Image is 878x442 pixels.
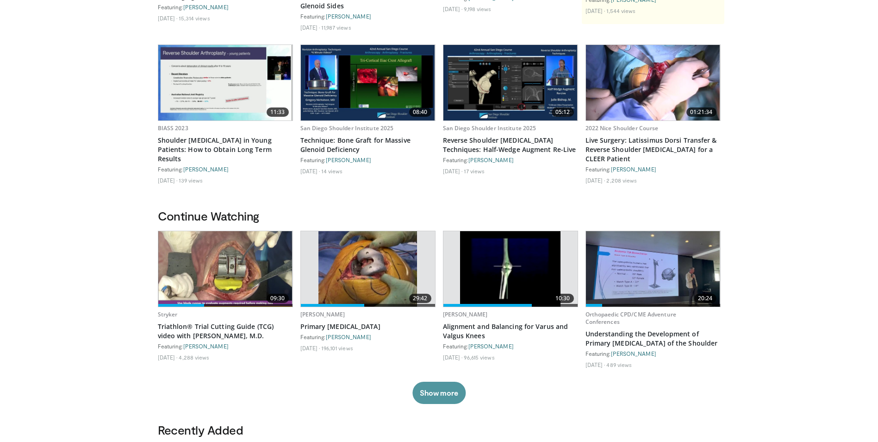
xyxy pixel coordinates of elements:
img: 1c9b9aeb-9611-4edb-beaf-b26b74143cc6.620x360_q85_upscale.jpg [586,45,720,120]
li: [DATE] [443,167,463,175]
img: 04ab4792-be95-4d15-abaa-61dd869f3458.620x360_q85_upscale.jpg [443,45,578,120]
a: Technique: Bone Graft for Massive Glenoid Deficiency [300,136,436,154]
h3: Continue Watching [158,208,721,223]
a: San Diego Shoulder Institute 2025 [443,124,536,132]
li: 9,198 views [464,5,491,13]
li: [DATE] [585,177,605,184]
a: 29:42 [301,231,435,307]
a: 09:30 [158,231,293,307]
li: [DATE] [158,14,178,22]
a: [PERSON_NAME] [326,334,371,340]
a: Live Surgery: Latissimus Dorsi Transfer & Reverse Shoulder [MEDICAL_DATA] for a CLEER Patient [585,136,721,164]
li: 139 views [179,177,203,184]
a: Shoulder [MEDICAL_DATA] in Young Patients: How to Obtain Long Term Results [158,136,293,164]
h3: Recently Added [158,423,721,437]
span: 20:24 [694,294,716,303]
a: 10:30 [443,231,578,307]
div: Featuring: [443,342,578,350]
span: 05:12 [552,107,574,117]
a: [PERSON_NAME] [326,157,371,163]
a: San Diego Shoulder Institute 2025 [300,124,394,132]
img: 068392e2-30db-45b7-b151-068b993ae4d9.620x360_q85_upscale.jpg [301,45,435,120]
a: [PERSON_NAME] [468,343,514,349]
span: 01:21:34 [686,107,716,117]
div: Featuring: [158,342,293,350]
span: 08:40 [409,107,431,117]
span: 10:30 [552,294,574,303]
a: [PERSON_NAME] [443,310,488,318]
a: [PERSON_NAME] [468,157,514,163]
img: 848b0d8c-9639-4a48-b962-a715c7e0e0b6.620x360_q85_upscale.jpg [158,45,293,120]
a: 08:40 [301,45,435,120]
div: Featuring: [585,350,721,357]
li: 96,615 views [464,354,494,361]
a: BIASS 2023 [158,124,188,132]
li: [DATE] [585,7,605,14]
li: 17 views [464,167,485,175]
img: 38523_0000_3.png.620x360_q85_upscale.jpg [460,231,560,307]
div: Featuring: [300,156,436,164]
a: 11:33 [158,45,293,120]
a: Triathlon® Trial Cutting Guide (TCG) video with [PERSON_NAME], M.D. [158,322,293,341]
li: [DATE] [300,167,320,175]
a: Alignment and Balancing for Varus and Valgus Knees [443,322,578,341]
a: Stryker [158,310,178,318]
li: [DATE] [300,24,320,31]
li: 11,987 views [321,24,351,31]
li: [DATE] [158,354,178,361]
div: Featuring: [443,156,578,164]
li: 15,314 views [179,14,210,22]
a: 01:21:34 [586,45,720,120]
button: Show more [412,382,466,404]
a: [PERSON_NAME] [611,350,656,357]
a: Orthopaedic CPD/CME Adventure Conferences [585,310,676,326]
div: Featuring: [300,13,436,20]
div: Featuring: [585,165,721,173]
a: [PERSON_NAME] [183,166,229,172]
a: 05:12 [443,45,578,120]
span: 11:33 [267,107,289,117]
li: 489 views [606,361,632,368]
li: [DATE] [443,5,463,13]
a: Primary [MEDICAL_DATA] [300,322,436,331]
span: 29:42 [409,294,431,303]
a: [PERSON_NAME] [183,343,229,349]
li: 196,101 views [321,344,353,352]
a: [PERSON_NAME] [611,166,656,172]
img: 6a0cfbfa-2c0c-442d-a64c-517dca6e136e.620x360_q85_upscale.jpg [158,231,293,307]
img: 9813e3d3-2f19-4f35-8b16-84cdf68369dd.620x360_q85_upscale.jpg [586,231,720,307]
li: [DATE] [158,177,178,184]
li: [DATE] [585,361,605,368]
li: 14 views [321,167,342,175]
li: [DATE] [300,344,320,352]
li: 4,288 views [179,354,209,361]
li: 2,208 views [606,177,637,184]
span: 09:30 [267,294,289,303]
a: Understanding the Development of Primary [MEDICAL_DATA] of the Shoulder [585,329,721,348]
a: [PERSON_NAME] [326,13,371,19]
a: [PERSON_NAME] [183,4,229,10]
a: [PERSON_NAME] [300,310,345,318]
li: 1,544 views [606,7,635,14]
div: Featuring: [300,333,436,341]
a: 20:24 [586,231,720,307]
div: Featuring: [158,165,293,173]
img: 297061_3.png.620x360_q85_upscale.jpg [318,231,417,307]
div: Featuring: [158,3,293,11]
a: Reverse Shoulder [MEDICAL_DATA] Techniques: Half-Wedge Augment Re-Live [443,136,578,154]
li: [DATE] [443,354,463,361]
a: 2022 Nice Shoulder Course [585,124,659,132]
